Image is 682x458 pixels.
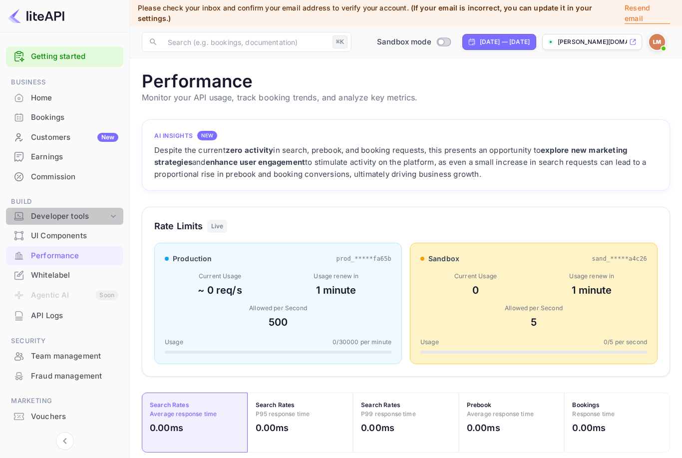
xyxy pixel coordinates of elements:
[197,131,217,140] div: NEW
[373,36,454,48] div: Switch to Production mode
[420,304,647,313] div: Allowed per Second
[6,147,123,166] a: Earnings
[31,250,118,262] div: Performance
[173,253,212,264] span: production
[558,37,627,46] p: [PERSON_NAME][DOMAIN_NAME]...
[31,51,118,62] a: Getting started
[361,421,394,435] h2: 0.00ms
[572,410,615,418] span: Response time
[97,133,118,142] div: New
[649,34,665,50] img: Laure Micheli
[6,108,123,127] div: Bookings
[6,226,123,245] a: UI Components
[6,128,123,147] div: CustomersNew
[377,36,431,48] span: Sandbox mode
[31,411,118,423] div: Vouchers
[6,407,123,427] div: Vouchers
[467,410,534,418] span: Average response time
[31,351,118,362] div: Team management
[206,157,306,167] strong: enhance user engagement
[6,167,123,186] a: Commission
[6,407,123,426] a: Vouchers
[361,410,416,418] span: P99 response time
[31,270,118,281] div: Whitelabel
[154,219,203,233] h3: Rate Limits
[6,306,123,325] a: API Logs
[138,3,409,12] span: Please check your inbox and confirm your email address to verify your account.
[6,246,123,266] div: Performance
[572,421,606,435] h2: 0.00ms
[6,367,123,385] a: Fraud management
[6,367,123,386] div: Fraud management
[6,266,123,284] a: Whitelabel
[31,112,118,123] div: Bookings
[31,211,108,222] div: Developer tools
[6,196,123,207] span: Build
[256,401,295,409] strong: Search Rates
[165,338,183,347] span: Usage
[8,8,64,24] img: LiteAPI logo
[165,315,391,330] div: 500
[462,34,536,50] div: Click to change the date range period
[361,401,400,409] strong: Search Rates
[256,421,289,435] h2: 0.00ms
[142,91,670,103] p: Monitor your API usage, track booking trends, and analyze key metrics.
[6,88,123,108] div: Home
[31,310,118,322] div: API Logs
[154,131,193,140] h4: AI Insights
[604,338,647,347] span: 0 / 5 per second
[31,92,118,104] div: Home
[428,253,459,264] span: sandbox
[6,108,123,126] a: Bookings
[625,2,670,24] p: Resend email
[226,145,274,155] strong: zero activity
[150,410,217,418] span: Average response time
[165,272,275,281] div: Current Usage
[31,151,118,163] div: Earnings
[31,171,118,183] div: Commission
[150,421,183,435] h2: 0.00ms
[6,88,123,107] a: Home
[281,283,391,298] div: 1 minute
[333,338,391,347] span: 0 / 30000 per minute
[142,70,670,91] h1: Performance
[31,132,118,143] div: Customers
[467,421,500,435] h2: 0.00ms
[537,272,647,281] div: Usage renew in
[537,283,647,298] div: 1 minute
[31,371,118,382] div: Fraud management
[6,246,123,265] a: Performance
[6,336,123,347] span: Security
[6,396,123,407] span: Marketing
[154,144,658,180] div: Despite the current in search, prebook, and booking requests, this presents an opportunity to and...
[165,304,391,313] div: Allowed per Second
[420,315,647,330] div: 5
[6,167,123,187] div: Commission
[6,306,123,326] div: API Logs
[6,77,123,88] span: Business
[420,283,531,298] div: 0
[165,283,275,298] div: ~ 0 req/s
[6,347,123,365] a: Team management
[333,35,347,48] div: ⌘K
[6,208,123,225] div: Developer tools
[6,46,123,67] div: Getting started
[480,37,530,46] div: [DATE] — [DATE]
[420,338,439,347] span: Usage
[572,401,600,409] strong: Bookings
[6,266,123,285] div: Whitelabel
[256,410,310,418] span: P95 response time
[420,272,531,281] div: Current Usage
[162,32,329,52] input: Search (e.g. bookings, documentation)
[6,128,123,146] a: CustomersNew
[31,230,118,242] div: UI Components
[6,226,123,246] div: UI Components
[281,272,391,281] div: Usage renew in
[6,347,123,366] div: Team management
[207,220,228,233] div: Live
[6,147,123,167] div: Earnings
[150,401,189,409] strong: Search Rates
[467,401,491,409] strong: Prebook
[56,432,74,450] button: Collapse navigation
